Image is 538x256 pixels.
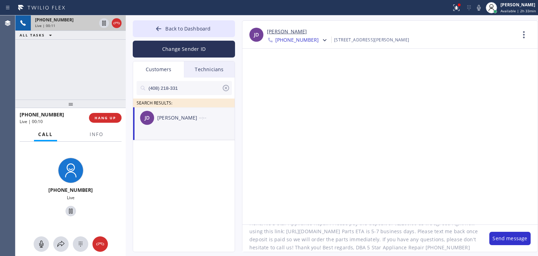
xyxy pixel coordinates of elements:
button: HANG UP [89,113,122,123]
span: [PHONE_NUMBER] [275,36,319,45]
textarea: Hello, It's 5 Star Appliance Repair. Please pay the deposit of $2,200.00 as we agreed right now u... [242,225,482,252]
span: [PHONE_NUMBER] [48,187,93,193]
button: Change Sender ID [133,41,235,58]
button: Mute [474,3,484,13]
div: Customers [133,61,184,78]
span: [PHONE_NUMBER] [35,17,74,23]
span: Live | 00:11 [35,23,55,28]
div: Technicians [184,61,235,78]
button: Hold Customer [65,206,76,216]
button: Send message [489,232,531,245]
span: HANG UP [95,115,116,120]
span: Live | 00:10 [20,119,43,124]
button: Hang up [92,236,108,252]
span: Call [38,131,53,137]
button: Back to Dashboard [133,20,235,37]
button: ALL TASKS [15,31,59,39]
button: Hang up [112,18,122,28]
button: Hold Customer [99,18,109,28]
input: Search [148,81,222,95]
span: JD [254,31,259,39]
span: JD [145,114,150,122]
a: [PERSON_NAME] [267,28,307,36]
span: [PHONE_NUMBER] [20,111,64,118]
div: --:-- [199,114,235,122]
span: SEARCH RESULTS: [137,100,172,106]
div: [STREET_ADDRESS][PERSON_NAME] [334,36,409,44]
button: Call [34,128,57,141]
span: Available | 2h 33min [501,8,536,13]
span: Live [67,195,75,201]
div: [PERSON_NAME] [501,2,536,8]
button: Mute [34,236,49,252]
button: Open dialpad [73,236,88,252]
span: Back to Dashboard [165,25,211,32]
button: Open directory [53,236,69,252]
span: ALL TASKS [20,33,45,38]
span: Info [90,131,103,137]
button: Info [85,128,108,141]
div: [PERSON_NAME] [157,114,199,122]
